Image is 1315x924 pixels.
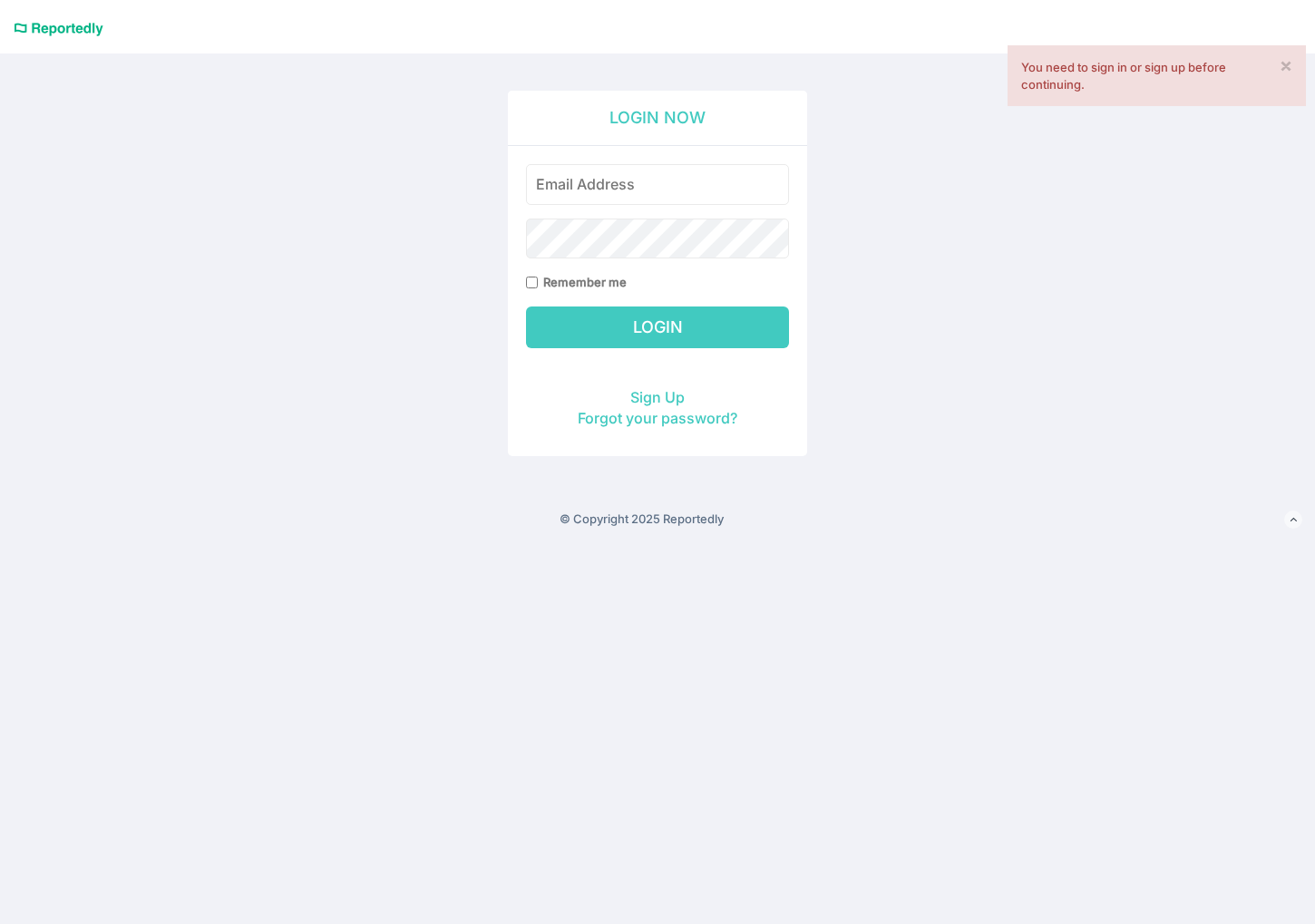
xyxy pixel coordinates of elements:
[1021,59,1292,92] div: You need to sign in or sign up before continuing.
[1280,55,1292,74] a: ×
[526,164,789,205] input: Email Address
[508,91,807,146] h2: Login Now
[526,306,789,348] input: Login
[543,274,627,291] label: Remember me
[578,409,737,427] a: Forgot your password?
[630,388,685,406] a: Sign Up
[14,14,104,44] a: Reportedly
